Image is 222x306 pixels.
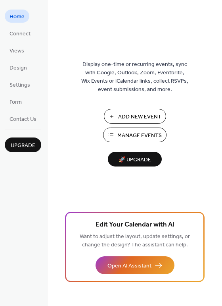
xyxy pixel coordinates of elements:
[96,219,174,230] span: Edit Your Calendar with AI
[10,13,25,21] span: Home
[10,115,36,124] span: Contact Us
[10,30,31,38] span: Connect
[96,256,174,274] button: Open AI Assistant
[117,132,162,140] span: Manage Events
[104,109,166,124] button: Add New Event
[107,262,151,270] span: Open AI Assistant
[10,64,27,72] span: Design
[108,152,162,167] button: 🚀 Upgrade
[5,10,29,23] a: Home
[5,44,29,57] a: Views
[113,155,157,165] span: 🚀 Upgrade
[5,27,35,40] a: Connect
[11,141,35,150] span: Upgrade
[103,128,166,142] button: Manage Events
[81,60,188,94] span: Display one-time or recurring events, sync with Google, Outlook, Zoom, Eventbrite, Wix Events or ...
[10,98,22,107] span: Form
[10,81,30,89] span: Settings
[5,61,32,74] a: Design
[118,113,161,121] span: Add New Event
[5,112,41,125] a: Contact Us
[5,138,41,152] button: Upgrade
[5,78,35,91] a: Settings
[80,231,190,250] span: Want to adjust the layout, update settings, or change the design? The assistant can help.
[10,47,24,55] span: Views
[5,95,27,108] a: Form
